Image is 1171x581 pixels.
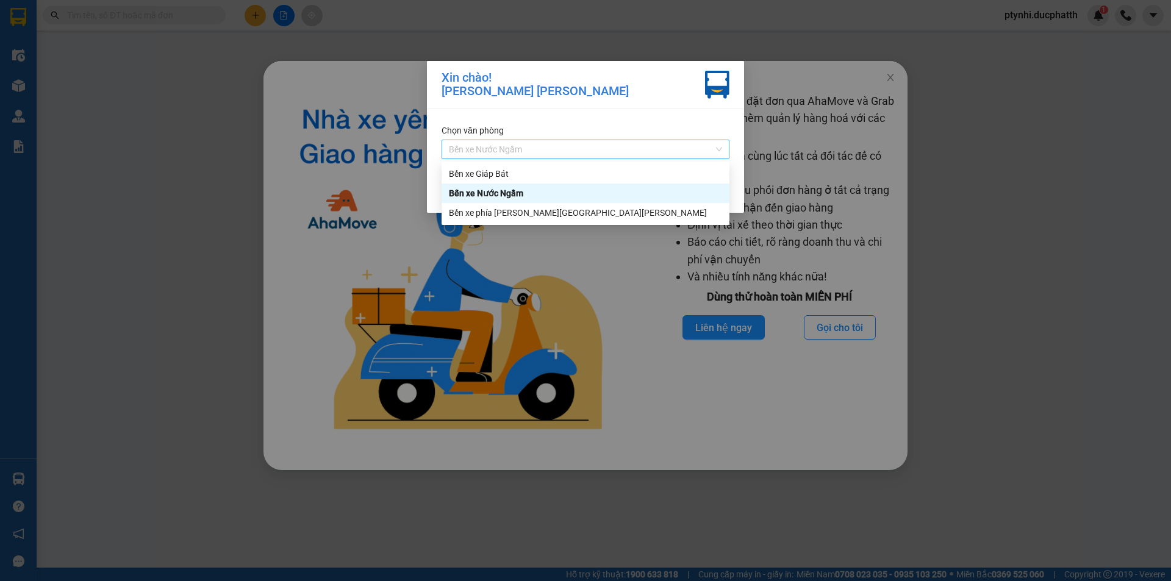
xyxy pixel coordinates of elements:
[449,206,722,219] div: Bến xe phía [PERSON_NAME][GEOGRAPHIC_DATA][PERSON_NAME]
[449,140,722,159] span: Bến xe Nước Ngầm
[442,124,729,137] div: Chọn văn phòng
[442,164,729,184] div: Bến xe Giáp Bát
[442,71,629,99] div: Xin chào! [PERSON_NAME] [PERSON_NAME]
[705,71,729,99] img: vxr-icon
[442,203,729,223] div: Bến xe phía Tây Thanh Hóa
[449,167,722,180] div: Bến xe Giáp Bát
[442,184,729,203] div: Bến xe Nước Ngầm
[449,187,722,200] div: Bến xe Nước Ngầm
